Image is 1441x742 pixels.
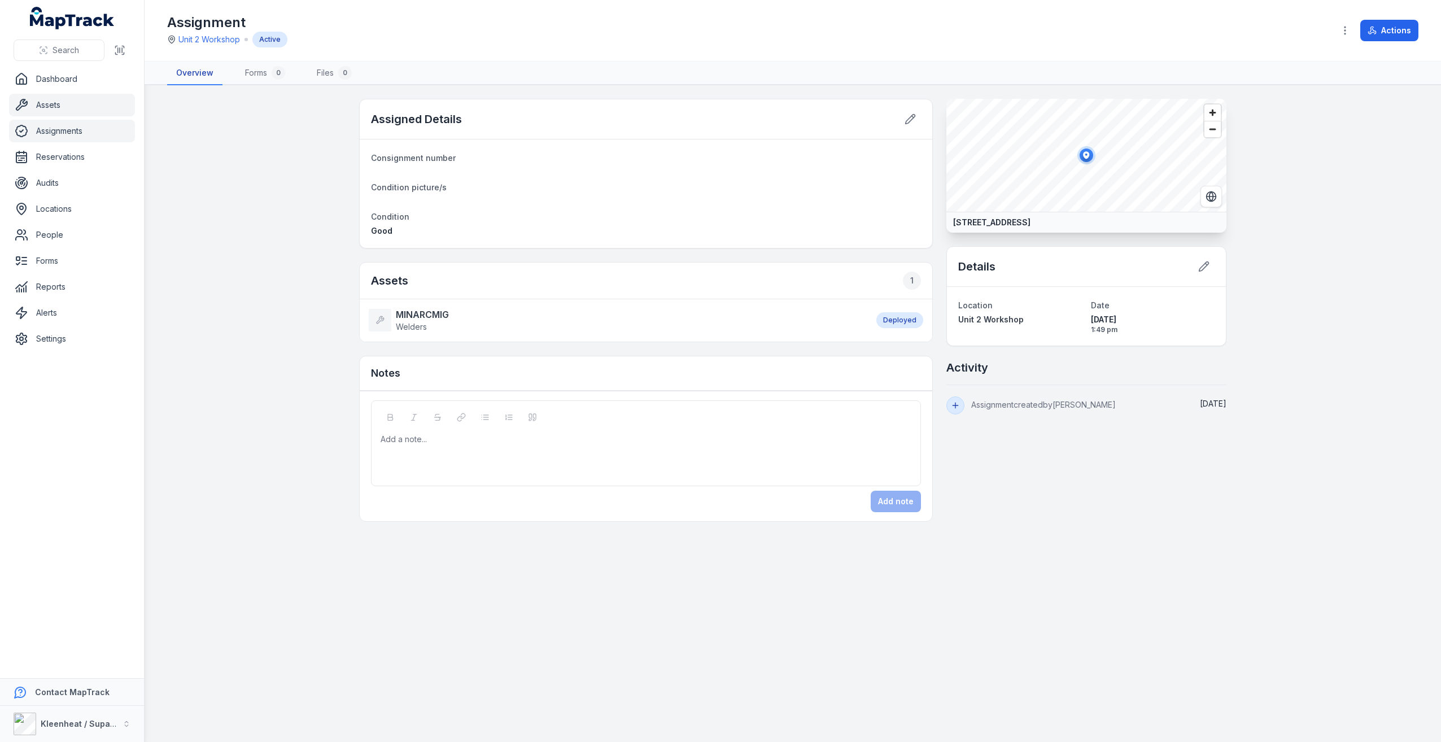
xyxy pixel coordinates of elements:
h2: Assets [371,272,921,290]
strong: MINARCMIG [396,308,449,321]
a: Reservations [9,146,135,168]
a: Forms [9,250,135,272]
button: Zoom in [1204,104,1221,121]
button: Switch to Satellite View [1200,186,1222,207]
div: 0 [338,66,352,80]
span: Condition picture/s [371,182,447,192]
span: Good [371,226,392,235]
h2: Activity [946,360,988,376]
a: Forms0 [236,62,294,85]
span: Search [53,45,79,56]
span: 1:49 pm [1091,325,1215,334]
span: Location [958,300,993,310]
a: Assignments [9,120,135,142]
h2: Assigned Details [371,111,462,127]
strong: [STREET_ADDRESS] [953,217,1030,228]
time: 15/09/2025, 1:49:32 pm [1200,399,1226,408]
div: 0 [272,66,285,80]
button: Actions [1360,20,1418,41]
button: Zoom out [1204,121,1221,137]
span: Unit 2 Workshop [958,315,1024,324]
a: Reports [9,276,135,298]
button: Search [14,40,104,61]
time: 15/09/2025, 1:49:32 pm [1091,314,1215,334]
span: [DATE] [1200,399,1226,408]
a: People [9,224,135,246]
div: Active [252,32,287,47]
h1: Assignment [167,14,287,32]
span: Assignment created by [PERSON_NAME] [971,400,1116,409]
h3: Notes [371,365,400,381]
a: MINARCMIGWelders [369,308,865,333]
strong: Contact MapTrack [35,687,110,697]
canvas: Map [946,99,1226,212]
span: Date [1091,300,1110,310]
a: Files0 [308,62,361,85]
span: [DATE] [1091,314,1215,325]
span: Consignment number [371,153,456,163]
div: Deployed [876,312,923,328]
a: Audits [9,172,135,194]
a: Dashboard [9,68,135,90]
strong: Kleenheat / Supagas [41,719,125,728]
span: Condition [371,212,409,221]
a: Alerts [9,302,135,324]
span: Welders [396,322,427,331]
a: Unit 2 Workshop [958,314,1082,325]
div: 1 [903,272,921,290]
a: Unit 2 Workshop [178,34,240,45]
a: MapTrack [30,7,115,29]
a: Assets [9,94,135,116]
h2: Details [958,259,995,274]
a: Locations [9,198,135,220]
a: Settings [9,328,135,350]
a: Overview [167,62,222,85]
